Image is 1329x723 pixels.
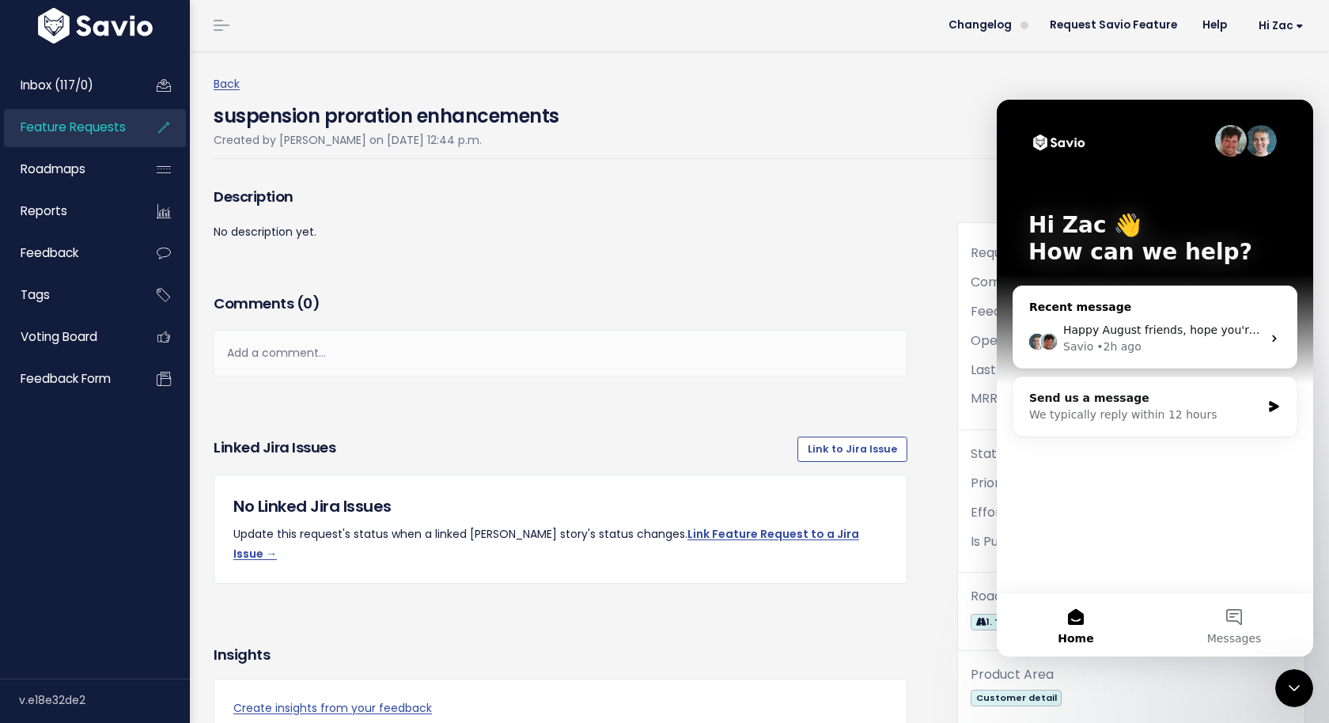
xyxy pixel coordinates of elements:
a: Inbox (117/0) [4,67,131,104]
h3: Comments ( ) [214,293,907,315]
span: Priority: [971,474,1017,492]
a: Roadmaps [4,151,131,187]
span: Feedback: [971,302,1036,320]
a: Hi Zac [1240,13,1316,38]
h5: No Linked Jira Issues [233,494,888,518]
p: No description yet. [214,222,907,242]
a: Back [214,76,240,92]
h3: Linked Jira issues [214,437,335,462]
h3: Description [214,186,907,208]
span: Feedback [21,244,78,261]
span: Customer detail [971,690,1062,706]
a: Feedback [4,235,131,271]
iframe: Intercom live chat [1275,669,1313,707]
span: Voting Board [21,328,97,345]
div: Roadmaps [971,585,1292,608]
h4: suspension proration enhancements [214,94,559,131]
iframe: Intercom live chat [997,100,1313,657]
span: Inbox (117/0) [21,77,93,93]
span: Effort: [971,503,1009,521]
span: Happy August friends, hope you're staying cool up north. Any new announcements coming up to look ... [66,224,676,237]
a: Voting Board [4,319,131,355]
span: 1. Timeline: [DATE]' [971,614,1082,630]
a: Help [1190,13,1240,37]
span: Roadmaps [21,161,85,177]
a: Feedback form [4,361,131,397]
div: • 2h ago [100,239,145,256]
a: 1. Timeline: [DATE]' [971,611,1082,631]
div: Send us a messageWe typically reply within 12 hours [16,277,301,337]
div: We typically reply within 12 hours [32,307,264,324]
span: Requests: [971,244,1030,262]
span: MRR: [971,389,1000,407]
a: Create insights from your feedback [233,698,888,718]
div: Savio [66,239,97,256]
div: Product Area [971,664,1292,687]
a: Reports [4,193,131,229]
span: Is Public: [971,532,1023,551]
a: Link to Jira Issue [797,437,907,462]
span: Hi Zac [1259,20,1304,32]
span: Reports [21,203,67,219]
div: v.e18e32de2 [19,679,190,721]
p: Update this request's status when a linked [PERSON_NAME] story's status changes. [233,524,888,564]
span: Opened: [971,331,1024,350]
a: Feature Requests [4,109,131,146]
div: Send us a message [32,290,264,307]
span: Home [61,533,97,544]
span: Companies: [971,273,1044,291]
a: Tags [4,277,131,313]
span: Last Requested: [971,361,1068,379]
span: Created by [PERSON_NAME] on [DATE] 12:44 p.m. [214,132,482,148]
span: Feature Requests [21,119,126,135]
button: Messages [158,494,316,557]
span: Messages [210,533,265,544]
h3: Insights [214,644,270,666]
span: Tags [21,286,50,303]
span: 0 [303,293,312,313]
span: Changelog [948,20,1012,31]
img: logo-white.9d6f32f41409.svg [34,8,157,44]
a: Request Savio Feature [1037,13,1190,37]
div: Add a comment... [214,330,907,377]
span: Feedback form [21,370,111,387]
span: Status: [971,445,1013,463]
